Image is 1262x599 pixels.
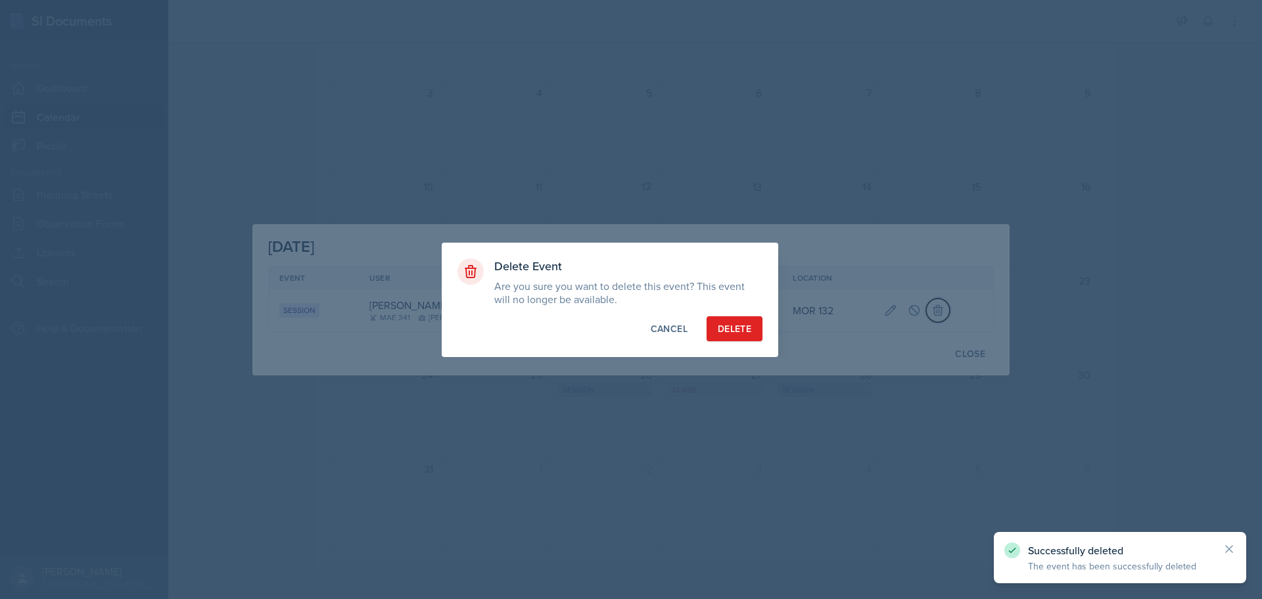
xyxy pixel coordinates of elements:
[718,322,751,335] div: Delete
[1028,544,1212,557] p: Successfully deleted
[640,316,699,341] button: Cancel
[707,316,762,341] button: Delete
[494,279,762,306] p: Are you sure you want to delete this event? This event will no longer be available.
[494,258,762,274] h3: Delete Event
[651,322,688,335] div: Cancel
[1028,560,1212,573] p: The event has been successfully deleted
